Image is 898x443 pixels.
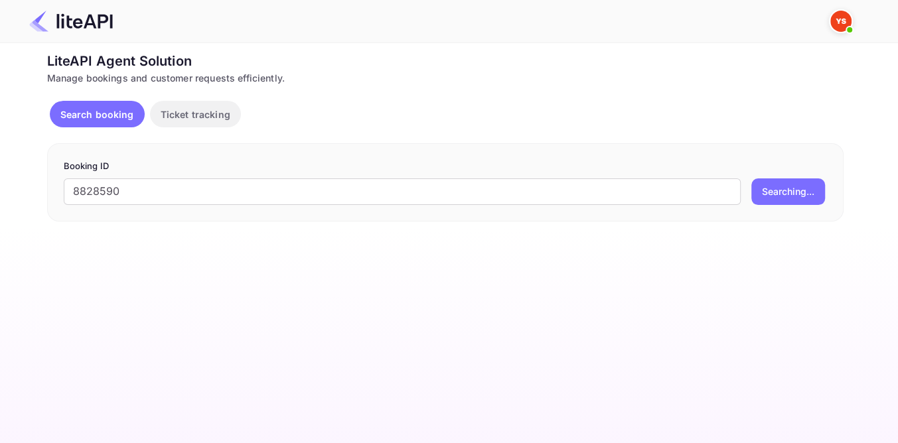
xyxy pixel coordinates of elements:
img: Yandex Support [830,11,852,32]
button: Searching... [751,178,825,205]
img: LiteAPI Logo [29,11,113,32]
div: LiteAPI Agent Solution [47,51,844,71]
input: Enter Booking ID (e.g., 63782194) [64,178,741,205]
p: Booking ID [64,160,827,173]
div: Manage bookings and customer requests efficiently. [47,71,844,85]
p: Search booking [60,107,134,121]
p: Ticket tracking [161,107,230,121]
